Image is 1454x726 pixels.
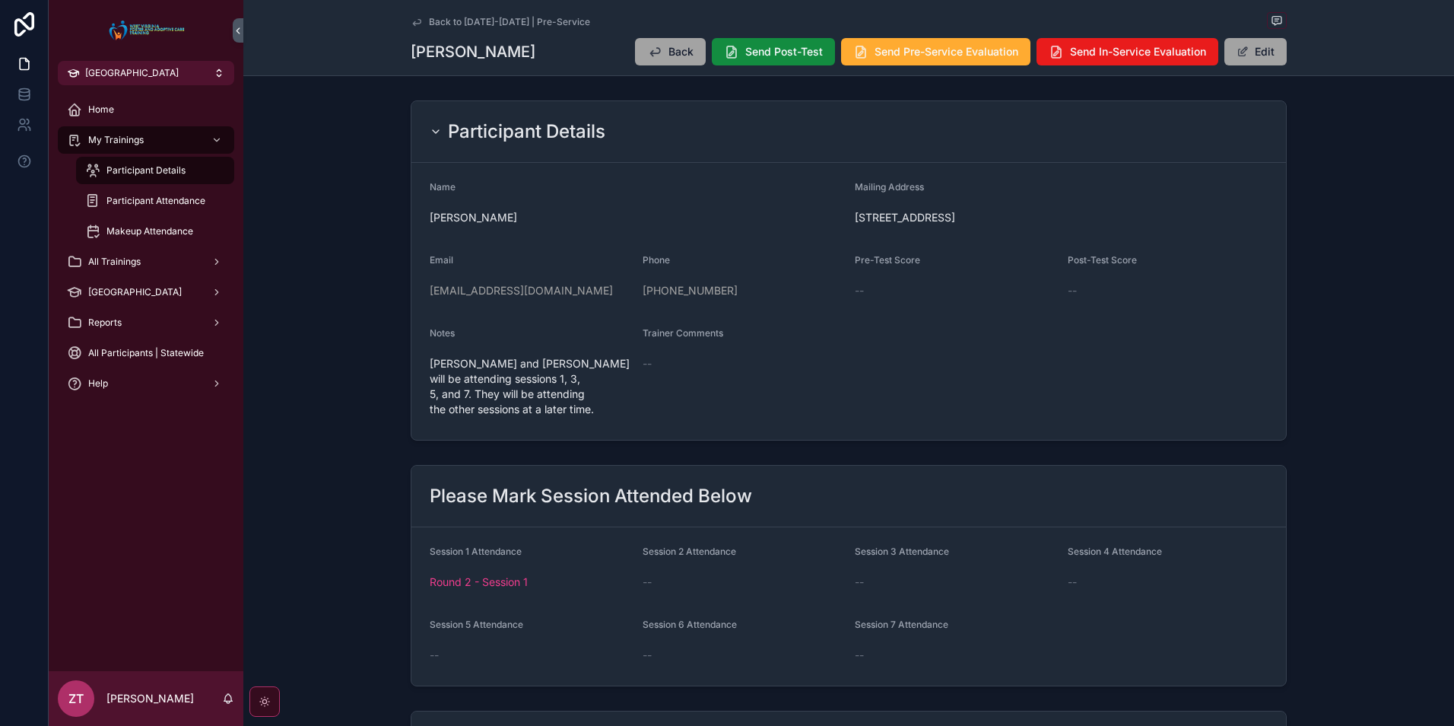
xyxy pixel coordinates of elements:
a: Help [58,370,234,397]
h2: Please Mark Session Attended Below [430,484,752,508]
button: [GEOGRAPHIC_DATA] [58,61,234,85]
button: Send Post-Test [712,38,835,65]
a: All Trainings [58,248,234,275]
a: Participant Attendance [76,187,234,215]
span: -- [643,356,652,371]
button: Edit [1224,38,1287,65]
span: Name [430,181,456,193]
span: All Trainings [88,256,141,268]
span: -- [643,648,652,663]
span: Participant Details [106,164,186,177]
span: -- [855,575,864,590]
span: All Participants | Statewide [88,347,204,359]
span: Email [430,254,453,266]
span: Send Pre-Service Evaluation [875,44,1018,59]
span: [STREET_ADDRESS] [855,210,1268,225]
span: -- [1068,283,1077,298]
span: Post-Test Score [1068,254,1137,266]
span: Back to [DATE]-[DATE] | Pre-Service [429,16,590,28]
span: Session 4 Attendance [1068,546,1162,557]
span: Session 7 Attendance [855,619,948,630]
span: -- [855,283,864,298]
a: [PHONE_NUMBER] [643,283,738,298]
h1: [PERSON_NAME] [411,41,535,62]
span: Trainer Comments [643,327,723,339]
a: Participant Details [76,157,234,184]
a: Home [58,96,234,123]
span: -- [855,648,864,663]
a: Round 2 - Session 1 [430,575,528,590]
span: [GEOGRAPHIC_DATA] [88,286,182,298]
span: Send In-Service Evaluation [1070,44,1206,59]
span: [PERSON_NAME] and [PERSON_NAME] will be attending sessions 1, 3, 5, and 7. They will be attending... [430,356,630,417]
span: Reports [88,317,122,329]
span: Phone [643,254,670,266]
a: [EMAIL_ADDRESS][DOMAIN_NAME] [430,283,613,298]
a: Reports [58,309,234,336]
span: -- [643,575,652,590]
span: Help [88,377,108,390]
span: Notes [430,327,455,339]
img: App logo [105,18,188,43]
span: Session 3 Attendance [855,546,949,557]
span: [PERSON_NAME] [430,210,843,225]
a: All Participants | Statewide [58,339,234,367]
span: My Trainings [88,134,144,146]
span: Participant Attendance [106,195,205,207]
a: [GEOGRAPHIC_DATA] [58,279,234,306]
span: Back [668,44,694,59]
span: -- [430,648,439,663]
span: Session 1 Attendance [430,546,522,557]
span: Send Post-Test [745,44,823,59]
button: Back [635,38,706,65]
span: Home [88,103,114,116]
div: scrollable content [49,85,243,417]
span: Mailing Address [855,181,924,193]
h2: Participant Details [448,119,605,144]
button: Send In-Service Evaluation [1037,38,1218,65]
span: -- [1068,575,1077,590]
span: Pre-Test Score [855,254,920,266]
a: Makeup Attendance [76,218,234,245]
span: Session 5 Attendance [430,619,523,630]
p: [PERSON_NAME] [106,691,194,706]
button: Send Pre-Service Evaluation [841,38,1030,65]
span: ZT [68,689,84,708]
span: [GEOGRAPHIC_DATA] [85,67,179,79]
a: My Trainings [58,126,234,154]
span: Session 6 Attendance [643,619,737,630]
a: Back to [DATE]-[DATE] | Pre-Service [411,16,590,28]
span: Makeup Attendance [106,225,193,237]
span: Session 2 Attendance [643,546,736,557]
